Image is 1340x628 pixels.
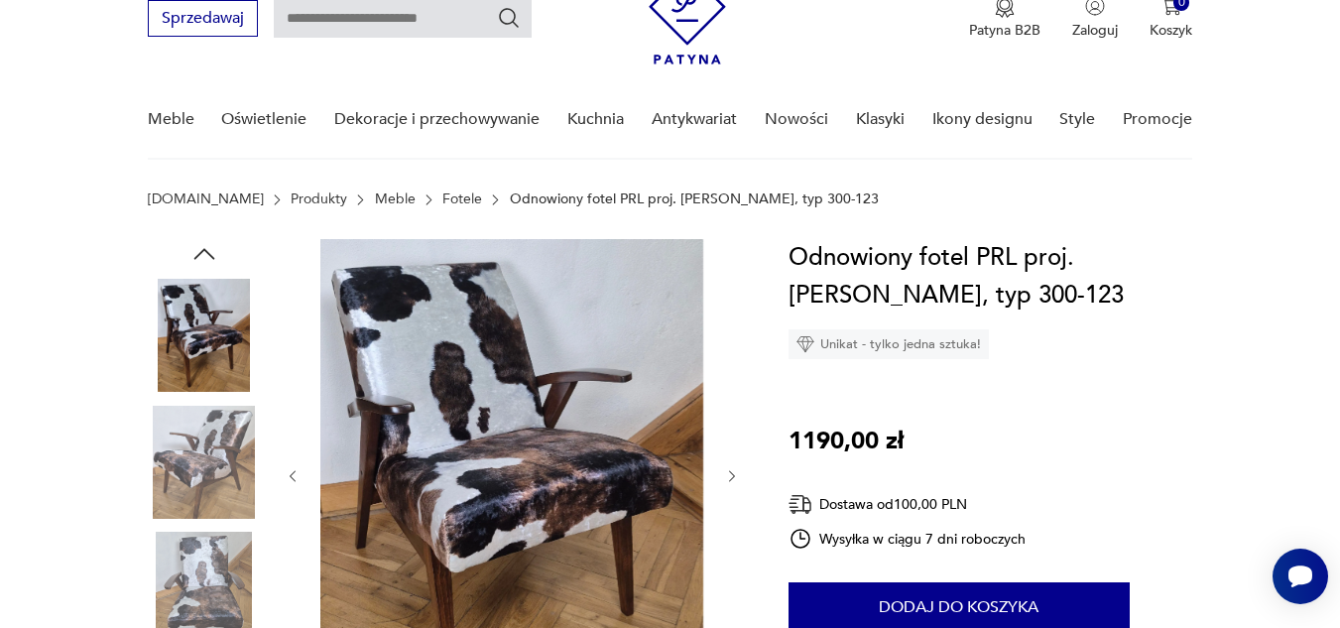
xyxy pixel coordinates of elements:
p: 1190,00 zł [789,423,904,460]
a: Fotele [442,191,482,207]
p: Odnowiony fotel PRL proj. [PERSON_NAME], typ 300-123 [510,191,879,207]
iframe: Smartsupp widget button [1273,549,1328,604]
a: Dekoracje i przechowywanie [334,81,540,158]
a: Ikony designu [932,81,1033,158]
a: Oświetlenie [221,81,306,158]
img: Ikona diamentu [796,335,814,353]
a: Sprzedawaj [148,13,258,27]
a: Antykwariat [652,81,737,158]
a: Klasyki [856,81,905,158]
h1: Odnowiony fotel PRL proj. [PERSON_NAME], typ 300-123 [789,239,1207,314]
a: Meble [148,81,194,158]
a: Produkty [291,191,347,207]
img: Ikona dostawy [789,492,812,517]
div: Unikat - tylko jedna sztuka! [789,329,989,359]
p: Zaloguj [1072,21,1118,40]
a: [DOMAIN_NAME] [148,191,264,207]
p: Patyna B2B [969,21,1040,40]
img: Zdjęcie produktu Odnowiony fotel PRL proj. M. Puchała, typ 300-123 [148,279,261,392]
a: Promocje [1123,81,1192,158]
button: Szukaj [497,6,521,30]
a: Meble [375,191,416,207]
div: Wysyłka w ciągu 7 dni roboczych [789,527,1027,551]
a: Kuchnia [567,81,624,158]
img: Zdjęcie produktu Odnowiony fotel PRL proj. M. Puchała, typ 300-123 [148,406,261,519]
a: Style [1059,81,1095,158]
a: Nowości [765,81,828,158]
div: Dostawa od 100,00 PLN [789,492,1027,517]
p: Koszyk [1150,21,1192,40]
